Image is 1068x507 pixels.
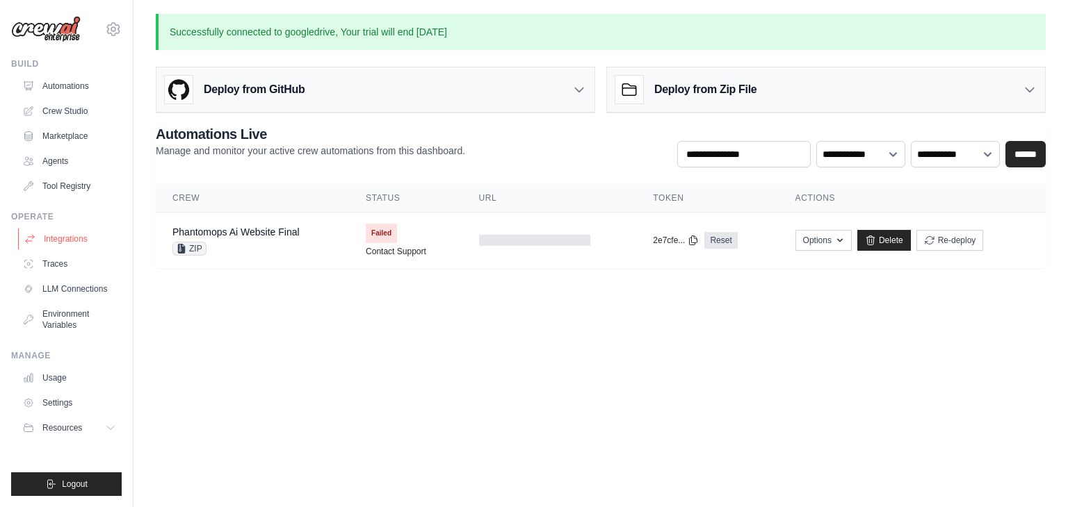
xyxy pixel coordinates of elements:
[654,81,756,98] h3: Deploy from Zip File
[17,150,122,172] a: Agents
[653,235,699,246] button: 2e7cfe...
[11,472,122,496] button: Logout
[17,392,122,414] a: Settings
[204,81,305,98] h3: Deploy from GitHub
[17,125,122,147] a: Marketplace
[156,144,465,158] p: Manage and monitor your active crew automations from this dashboard.
[916,230,984,251] button: Re-deploy
[17,75,122,97] a: Automations
[18,228,123,250] a: Integrations
[11,211,122,222] div: Operate
[366,224,397,243] span: Failed
[795,230,852,251] button: Options
[349,184,462,213] th: Status
[636,184,778,213] th: Token
[462,184,637,213] th: URL
[17,278,122,300] a: LLM Connections
[172,226,300,238] a: Phantomops Ai Website Final
[156,14,1046,50] p: Successfully connected to googledrive, Your trial will end [DATE]
[42,422,82,433] span: Resources
[998,440,1068,507] iframe: Chat Widget
[17,367,122,389] a: Usage
[857,230,911,251] a: Delete
[11,58,122,69] div: Build
[17,417,122,439] button: Resources
[156,124,465,144] h2: Automations Live
[11,16,81,42] img: Logo
[11,350,122,361] div: Manage
[62,479,88,490] span: Logout
[779,184,1046,213] th: Actions
[156,184,349,213] th: Crew
[17,253,122,275] a: Traces
[17,303,122,336] a: Environment Variables
[165,76,193,103] img: GitHub Logo
[17,175,122,197] a: Tool Registry
[704,232,737,249] a: Reset
[17,100,122,122] a: Crew Studio
[172,242,207,256] span: ZIP
[366,246,426,257] a: Contact Support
